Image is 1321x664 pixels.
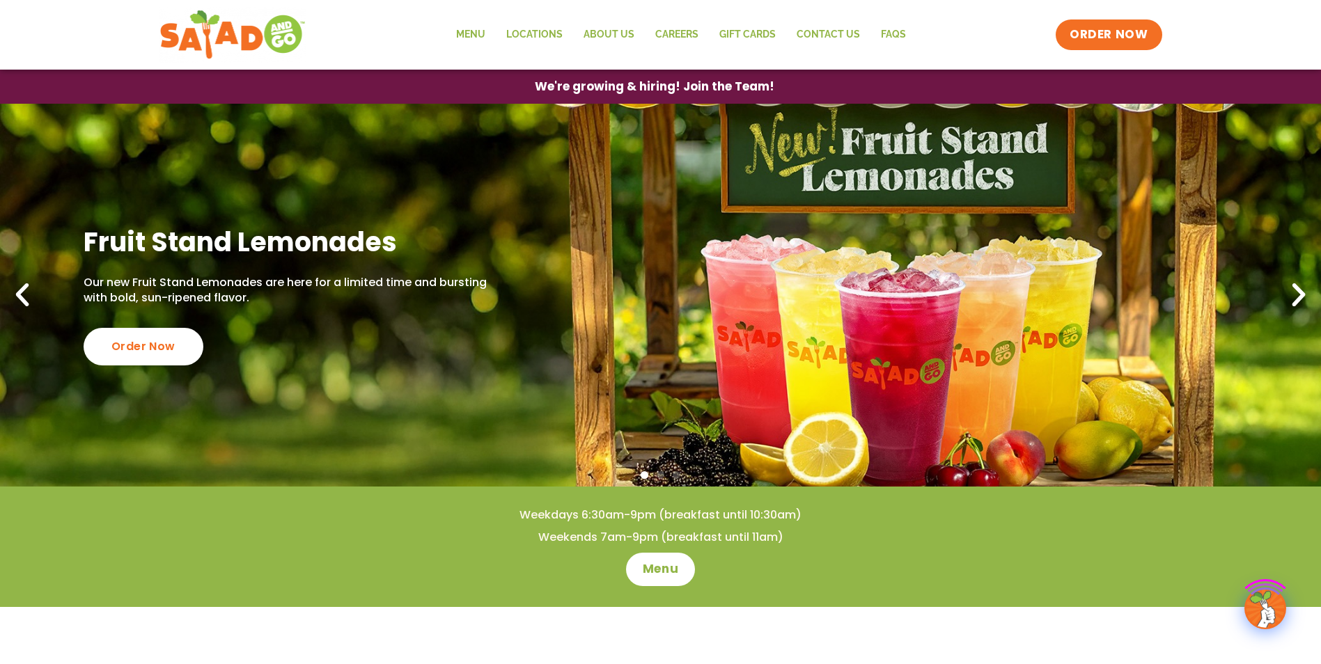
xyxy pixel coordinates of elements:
[84,225,492,259] h2: Fruit Stand Lemonades
[870,19,916,51] a: FAQs
[1283,280,1314,310] div: Next slide
[535,81,774,93] span: We're growing & hiring! Join the Team!
[1070,26,1148,43] span: ORDER NOW
[786,19,870,51] a: Contact Us
[7,280,38,310] div: Previous slide
[573,19,645,51] a: About Us
[645,19,709,51] a: Careers
[84,275,492,306] p: Our new Fruit Stand Lemonades are here for a limited time and bursting with bold, sun-ripened fla...
[28,530,1293,545] h4: Weekends 7am-9pm (breakfast until 11am)
[496,19,573,51] a: Locations
[159,7,306,63] img: new-SAG-logo-768×292
[1056,19,1162,50] a: ORDER NOW
[446,19,496,51] a: Menu
[641,471,648,479] span: Go to slide 1
[709,19,786,51] a: GIFT CARDS
[84,328,203,365] div: Order Now
[28,507,1293,523] h4: Weekdays 6:30am-9pm (breakfast until 10:30am)
[514,70,795,103] a: We're growing & hiring! Join the Team!
[446,19,916,51] nav: Menu
[673,471,680,479] span: Go to slide 3
[657,471,664,479] span: Go to slide 2
[643,561,678,578] span: Menu
[626,553,695,586] a: Menu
